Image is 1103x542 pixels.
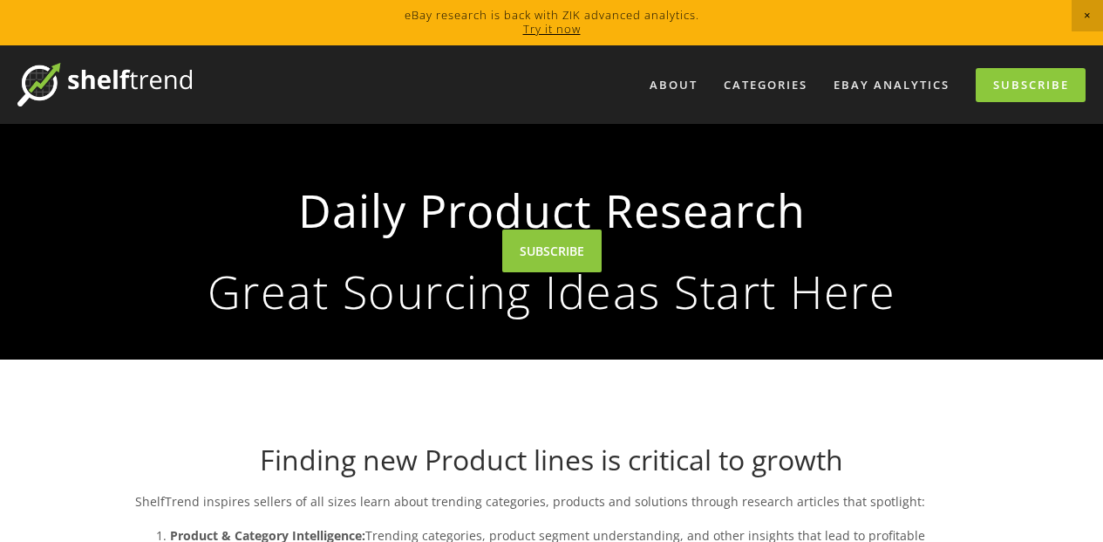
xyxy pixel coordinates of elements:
[135,491,969,512] p: ShelfTrend inspires sellers of all sizes learn about trending categories, products and solutions ...
[712,71,819,99] div: Categories
[822,71,961,99] a: eBay Analytics
[163,269,941,314] p: Great Sourcing Ideas Start Here
[502,230,602,272] a: SUBSCRIBE
[638,71,709,99] a: About
[523,21,581,37] a: Try it now
[976,68,1086,102] a: Subscribe
[135,443,969,477] h1: Finding new Product lines is critical to growth
[17,63,192,106] img: ShelfTrend
[163,169,941,251] strong: Daily Product Research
